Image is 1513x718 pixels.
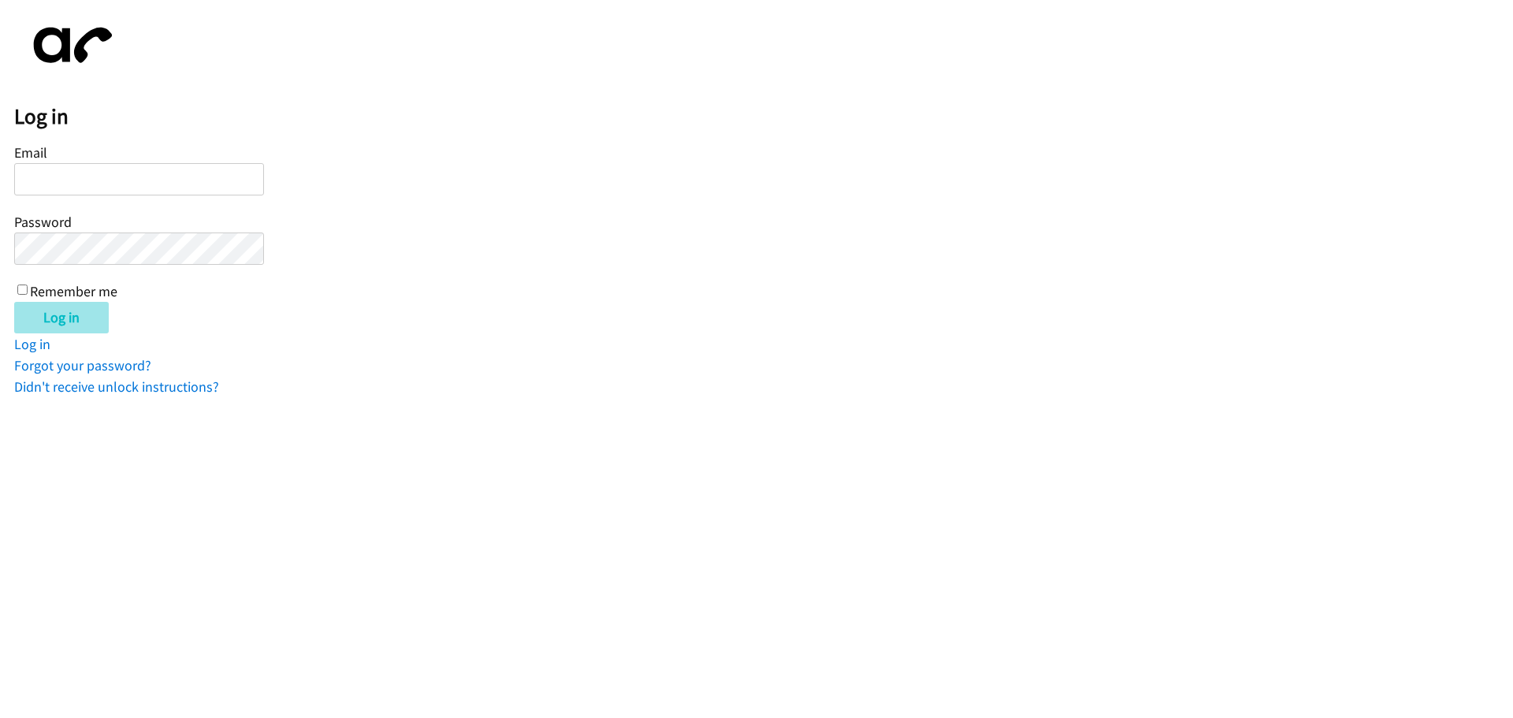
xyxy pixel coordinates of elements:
img: aphone-8a226864a2ddd6a5e75d1ebefc011f4aa8f32683c2d82f3fb0802fe031f96514.svg [14,14,125,76]
h2: Log in [14,103,1513,130]
label: Remember me [30,282,117,300]
a: Log in [14,335,50,353]
a: Didn't receive unlock instructions? [14,378,219,396]
input: Log in [14,302,109,333]
label: Password [14,213,72,231]
a: Forgot your password? [14,356,151,374]
label: Email [14,143,47,162]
